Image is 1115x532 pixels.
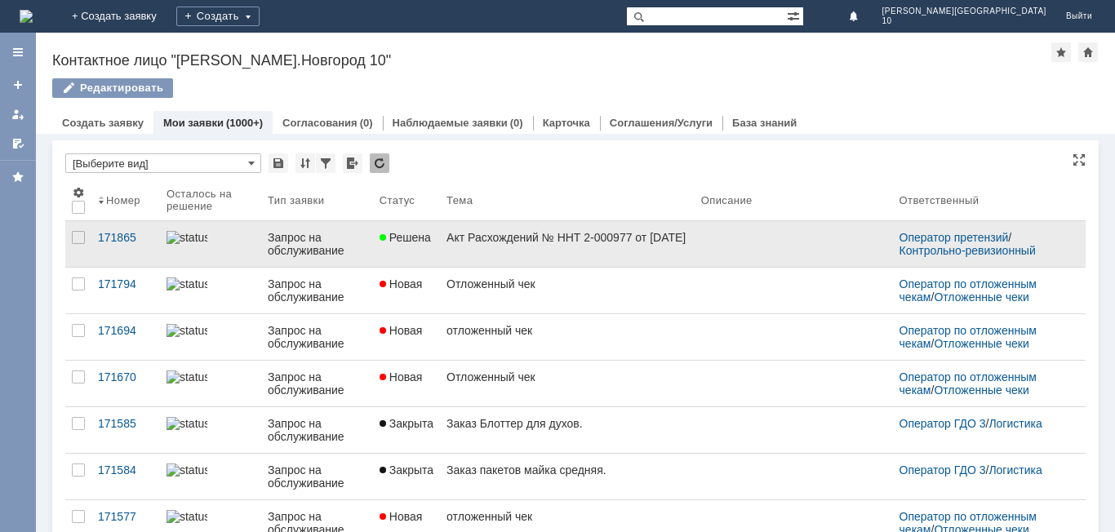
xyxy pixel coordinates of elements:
[98,324,153,337] div: 171694
[167,417,207,430] img: statusbar-60 (1).png
[440,407,695,453] a: Заказ Блоттер для духов.
[261,407,373,453] a: Запрос на обслуживание
[380,417,433,430] span: Закрыта
[446,194,473,206] div: Тема
[900,244,1039,270] a: Контрольно-ревизионный отдел
[446,277,688,290] div: Отложенный чек
[373,454,440,499] a: Закрыта
[52,52,1051,69] div: Контактное лицо "[PERSON_NAME].Новгород 10"
[373,407,440,453] a: Закрыта
[900,463,1066,477] div: /
[882,16,1046,26] span: 10
[380,510,423,523] span: Новая
[261,454,373,499] a: Запрос на обслуживание
[440,221,695,267] a: Акт Расхождений № ННТ 2-000977 от [DATE]
[91,454,160,499] a: 171584
[316,153,335,173] div: Фильтрация...
[900,277,1040,304] a: Оператор по отложенным чекам
[900,324,1040,350] a: Оператор по отложенным чекам
[20,10,33,23] img: logo
[5,72,31,98] a: Создать заявку
[446,510,688,523] div: отложенный чек
[373,221,440,267] a: Решена
[167,510,207,523] img: statusbar-100 (1).png
[160,407,261,453] a: statusbar-60 (1).png
[440,454,695,499] a: Заказ пакетов майка средняя.
[446,370,688,383] div: Отложенный чек
[900,463,986,477] a: Оператор ГДО 3
[440,361,695,406] a: Отложенный чек
[900,231,1009,244] a: Оператор претензий
[98,231,153,244] div: 171865
[160,454,261,499] a: statusbar-60 (1).png
[446,231,688,244] div: Акт Расхождений № ННТ 2-000977 от [DATE]
[900,417,986,430] a: Оператор ГДО 3
[393,117,508,129] a: Наблюдаемые заявки
[373,314,440,360] a: Новая
[380,370,423,383] span: Новая
[167,370,207,383] img: statusbar-100 (1).png
[98,370,153,383] div: 171670
[988,463,1042,477] a: Логистика
[380,277,423,290] span: Новая
[934,337,1028,350] a: Отложенные чеки
[440,314,695,360] a: отложенный чек
[176,7,260,26] div: Создать
[510,117,523,129] div: (0)
[787,7,803,23] span: Расширенный поиск
[5,101,31,127] a: Мои заявки
[1073,153,1086,166] div: На всю страницу
[268,370,366,397] div: Запрос на обслуживание
[167,324,207,337] img: statusbar-100 (1).png
[988,417,1042,430] a: Логистика
[160,268,261,313] a: statusbar-100 (1).png
[268,194,324,206] div: Тип заявки
[261,268,373,313] a: Запрос на обслуживание
[98,463,153,477] div: 171584
[900,324,1066,350] div: /
[167,277,207,290] img: statusbar-100 (1).png
[882,7,1046,16] span: [PERSON_NAME][GEOGRAPHIC_DATA]
[268,324,366,350] div: Запрос на обслуживание
[160,361,261,406] a: statusbar-100 (1).png
[446,324,688,337] div: отложенный чек
[900,194,980,206] div: Ответственный
[268,231,366,257] div: Запрос на обслуживание
[900,370,1066,397] div: /
[900,370,1040,397] a: Оператор по отложенным чекам
[98,277,153,290] div: 171794
[543,117,590,129] a: Карточка
[446,463,688,477] div: Заказ пакетов майка средняя.
[269,153,288,173] div: Сохранить вид
[295,153,315,173] div: Сортировка...
[91,314,160,360] a: 171694
[440,268,695,313] a: Отложенный чек
[167,188,242,212] div: Осталось на решение
[900,231,1066,257] div: /
[98,510,153,523] div: 171577
[91,407,160,453] a: 171585
[5,131,31,157] a: Мои согласования
[261,180,373,221] th: Тип заявки
[373,180,440,221] th: Статус
[373,361,440,406] a: Новая
[380,231,431,244] span: Решена
[91,268,160,313] a: 171794
[62,117,144,129] a: Создать заявку
[91,221,160,267] a: 171865
[440,180,695,221] th: Тема
[934,383,1028,397] a: Отложенные чеки
[893,180,1073,221] th: Ответственный
[167,463,207,477] img: statusbar-60 (1).png
[360,117,373,129] div: (0)
[268,417,366,443] div: Запрос на обслуживание
[98,417,153,430] div: 171585
[732,117,797,129] a: База знаний
[282,117,358,129] a: Согласования
[268,277,366,304] div: Запрос на обслуживание
[370,153,389,173] div: Обновлять список
[106,194,140,206] div: Номер
[610,117,713,129] a: Соглашения/Услуги
[343,153,362,173] div: Экспорт списка
[261,221,373,267] a: Запрос на обслуживание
